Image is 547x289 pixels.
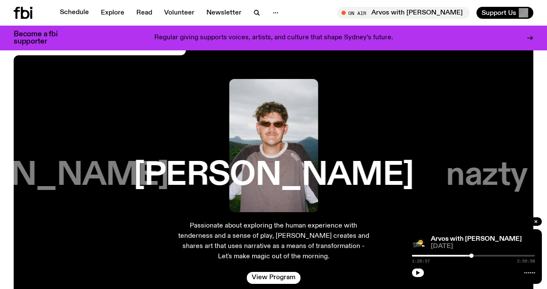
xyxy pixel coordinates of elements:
a: Volunteer [159,7,200,19]
a: View Program [247,272,300,284]
span: 2:59:58 [517,259,535,263]
a: Newsletter [201,7,247,19]
a: Arvos with [PERSON_NAME] [431,236,522,242]
h3: [PERSON_NAME] [134,159,414,192]
button: On AirArvos with [PERSON_NAME] [337,7,470,19]
h3: Become a fbi supporter [14,31,68,45]
p: Passionate about exploring the human experience with tenderness and a sense of play, [PERSON_NAME... [178,221,369,262]
span: Support Us [482,9,516,17]
a: Schedule [55,7,94,19]
span: [DATE] [431,243,535,250]
p: Regular giving supports voices, artists, and culture that shape Sydney’s future. [154,34,393,42]
button: Support Us [476,7,533,19]
img: Harrie Hastings stands in front of cloud-covered sky and rolling hills. He's wearing sunglasses a... [229,79,318,213]
img: A stock image of a grinning sun with sunglasses, with the text Good Afternoon in cursive [412,236,426,250]
a: Read [131,7,157,19]
a: Explore [96,7,129,19]
span: 1:26:57 [412,259,430,263]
